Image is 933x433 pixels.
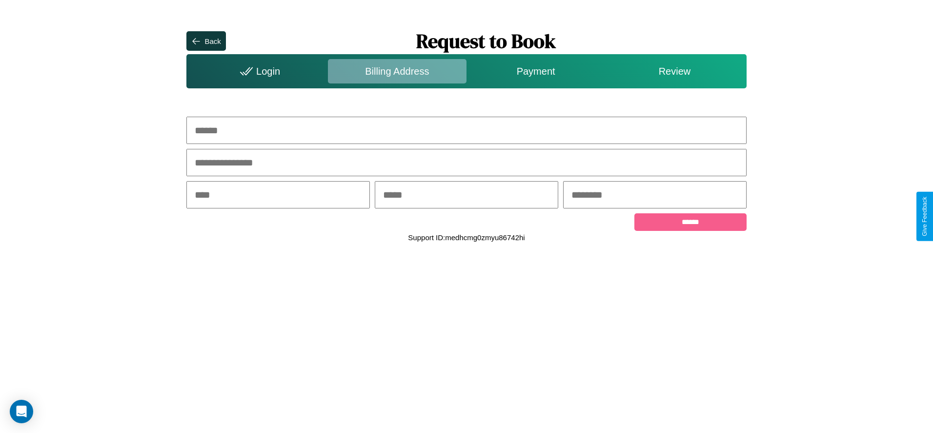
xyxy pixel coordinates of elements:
div: Login [189,59,327,83]
div: Give Feedback [921,197,928,236]
h1: Request to Book [226,28,747,54]
button: Back [186,31,225,51]
div: Billing Address [328,59,466,83]
div: Open Intercom Messenger [10,400,33,423]
div: Back [204,37,221,45]
div: Review [605,59,744,83]
div: Payment [466,59,605,83]
p: Support ID: medhcmg0zmyu86742hi [408,231,525,244]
